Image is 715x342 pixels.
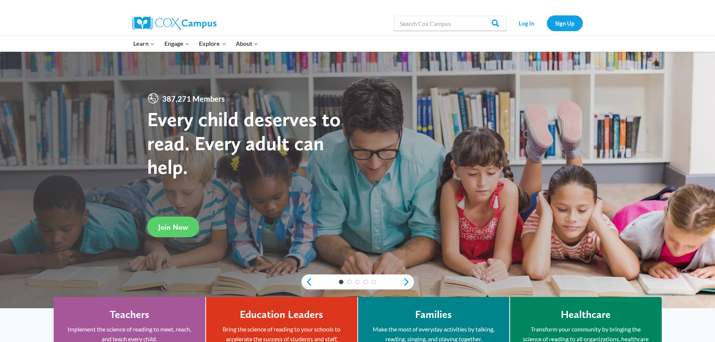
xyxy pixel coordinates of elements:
[164,39,190,48] span: Engage
[339,280,343,284] a: 1
[110,308,149,321] h4: Teachers
[415,308,452,321] h4: Families
[561,308,611,321] h4: Healthcare
[147,217,199,237] a: Join Now
[199,39,226,48] span: Explore
[363,280,368,284] a: 4
[372,280,376,284] a: 5
[347,280,352,284] a: 2
[510,15,543,31] a: Log In
[158,223,188,232] span: Join Now
[133,39,155,48] span: Learn
[355,280,360,284] a: 3
[129,36,263,51] nav: Primary Navigation
[132,17,217,30] img: Cox Campus
[236,39,258,48] span: About
[547,15,583,31] a: Sign Up
[301,274,414,289] div: content slider buttons
[301,277,313,286] a: previous
[510,15,583,31] nav: Secondary Navigation
[394,16,507,31] input: Search Cox Campus
[159,92,228,104] span: 387,271 Members
[240,308,323,321] h4: Education Leaders
[403,277,414,286] a: next
[147,107,341,179] strong: Every child deserves to read. Every adult can help.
